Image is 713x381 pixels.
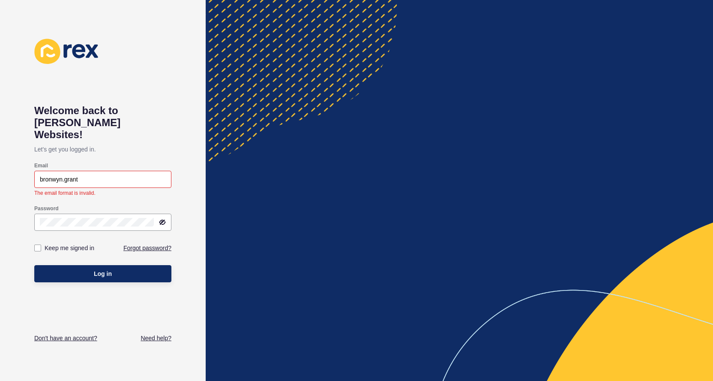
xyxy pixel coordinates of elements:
[40,175,166,184] input: e.g. name@company.com
[34,265,171,282] button: Log in
[94,269,112,278] span: Log in
[141,334,171,342] a: Need help?
[34,141,171,158] p: Let's get you logged in.
[34,334,97,342] a: Don't have an account?
[34,105,171,141] h1: Welcome back to [PERSON_NAME] Websites!
[34,205,59,212] label: Password
[45,244,94,252] label: Keep me signed in
[123,244,171,252] a: Forgot password?
[34,190,171,197] div: The email format is invalid.
[34,162,48,169] label: Email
